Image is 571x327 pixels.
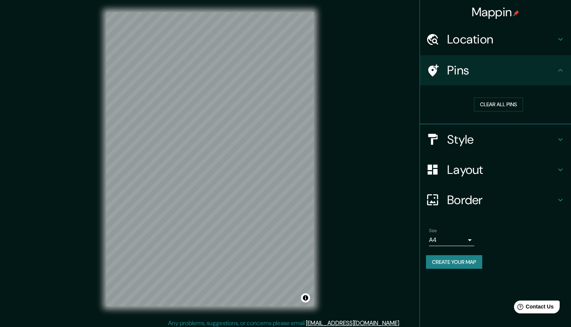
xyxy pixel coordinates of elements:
[420,185,571,215] div: Border
[447,32,556,47] h4: Location
[513,10,519,16] img: pin-icon.png
[447,192,556,208] h4: Border
[420,24,571,54] div: Location
[447,63,556,78] h4: Pins
[447,132,556,147] h4: Style
[504,298,563,319] iframe: Help widget launcher
[429,234,474,246] div: A4
[420,155,571,185] div: Layout
[426,255,482,269] button: Create your map
[474,98,523,112] button: Clear all pins
[420,55,571,85] div: Pins
[306,319,399,327] a: [EMAIL_ADDRESS][DOMAIN_NAME]
[106,12,314,306] canvas: Map
[429,227,437,234] label: Size
[472,5,520,20] h4: Mappin
[301,293,310,302] button: Toggle attribution
[420,124,571,155] div: Style
[447,162,556,177] h4: Layout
